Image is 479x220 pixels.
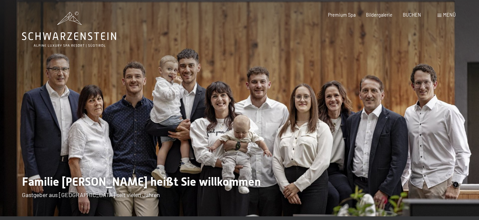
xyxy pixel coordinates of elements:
span: Menü [443,12,456,18]
span: Familie [PERSON_NAME] heißt Sie willkommen [22,175,261,188]
a: Bildergalerie [366,12,393,18]
span: Gastgeber aus [GEOGRAPHIC_DATA] seit vielen Jahren [22,191,160,198]
a: BUCHEN [403,12,421,18]
a: Premium Spa [328,12,356,18]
